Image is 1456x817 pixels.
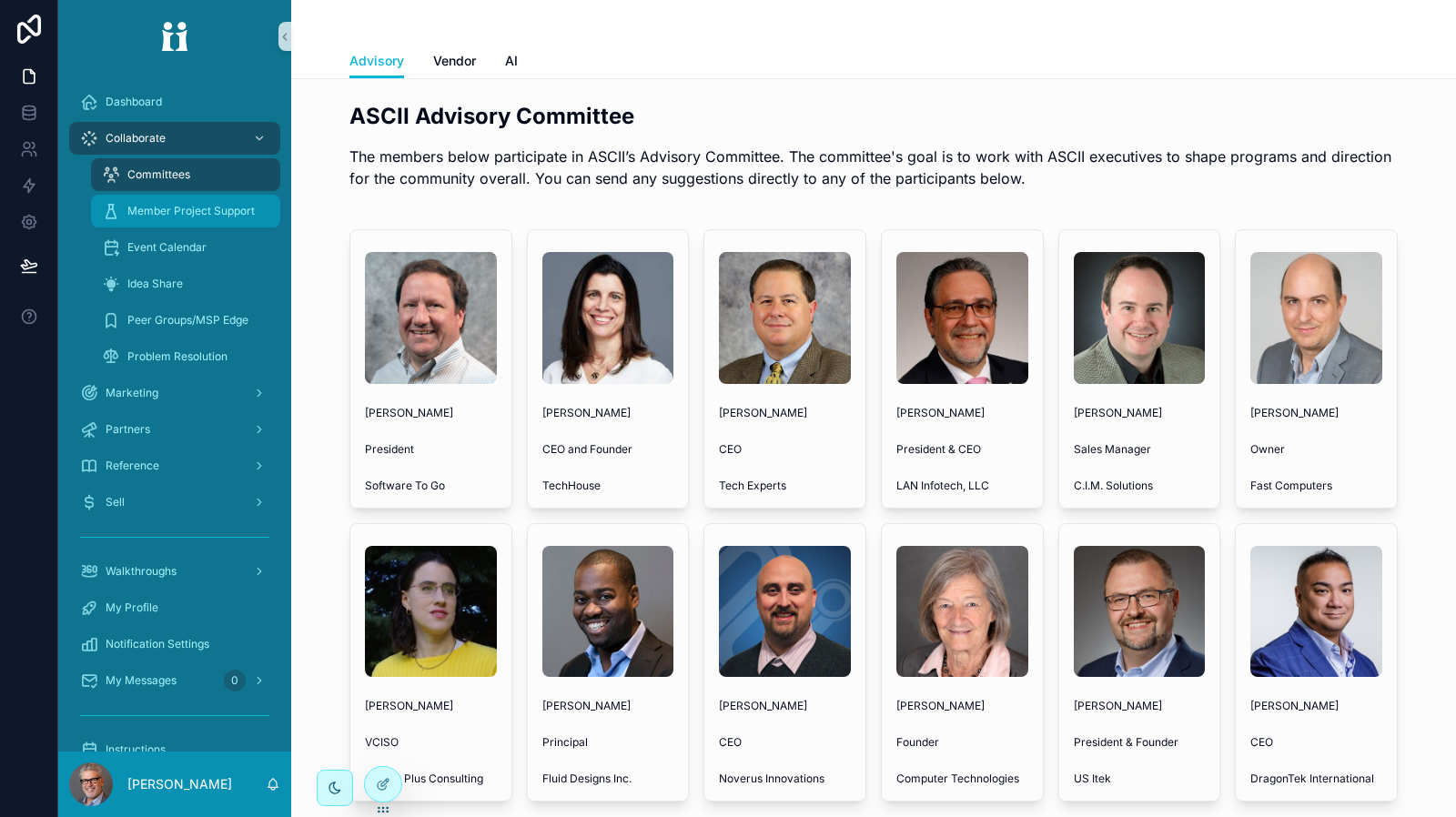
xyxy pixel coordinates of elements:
img: 50214229-4947-49e4-94d8-4bc2d08ea05f-Advisory-Board-Sean-Jennings.jpg [1074,252,1206,384]
span: Quality Plus Consulting [365,772,497,786]
div: 0 [224,670,246,691]
span: Noverus Innovations [719,772,851,786]
span: Tech Experts [719,479,851,493]
span: [PERSON_NAME] [719,406,851,420]
img: 9f3191c9-a0d1-4526-b0e4-c129ded42756-Advisory-Board-Joe-Balsarotti.jpg [365,252,497,384]
a: Problem Resolution [91,340,280,373]
img: ee71dd5f-1f74-4052-8bef-a9213d14ee7a-Advisory-Board-Kim-Nielsen.jpg [896,546,1028,678]
span: Reference [106,459,159,473]
span: DragonTek International [1250,772,1382,786]
span: [PERSON_NAME] [1074,406,1206,420]
a: Vendor [433,45,476,81]
h2: ASCII Advisory Committee [349,101,1398,131]
span: [PERSON_NAME] [542,699,674,713]
span: CEO and Founder [542,442,674,457]
span: President & CEO [896,442,1028,457]
span: AI [505,52,518,70]
span: [PERSON_NAME] [365,699,497,713]
span: US Itek [1074,772,1206,786]
a: Peer Groups/MSP Edge [91,304,280,337]
a: Committees [91,158,280,191]
p: [PERSON_NAME] [127,775,232,793]
span: Principal [542,735,674,750]
span: Dashboard [106,95,162,109]
span: [PERSON_NAME] [896,699,1028,713]
span: Founder [896,735,1028,750]
img: 7df33050-c2fd-4174-9dbe-0819f4a14eaa-KWong-Portal.png [1250,546,1382,678]
span: Vendor [433,52,476,70]
span: Idea Share [127,277,183,291]
span: President [365,442,497,457]
a: Member Project Support [91,195,280,227]
span: Partners [106,422,150,437]
span: Fast Computers [1250,479,1382,493]
a: Dashboard [69,86,280,118]
span: Problem Resolution [127,349,227,364]
span: LAN Infotech, LLC [896,479,1028,493]
a: Partners [69,413,280,446]
img: b42b2c3e-7a2b-47c9-92b6-32e1b234f7c2-Felicia-Kin.jpg [365,546,497,678]
span: [PERSON_NAME] [896,406,1028,420]
img: 741a1207-fe1e-4b3b-9b6c-e15b9743e24e-Advisory-Board-Stephen-Monk.jpg [719,546,851,678]
span: Member Project Support [127,204,255,218]
span: Instructions [106,742,166,757]
span: Walkthroughs [106,564,177,579]
a: AI [505,45,518,81]
img: App logo [149,22,200,51]
span: Sales Manager [1074,442,1206,457]
span: [PERSON_NAME] [542,406,674,420]
span: [PERSON_NAME] [1250,406,1382,420]
p: The members below participate in ASCII’s Advisory Committee. The committee's goal is to work with... [349,146,1398,189]
span: Computer Technologies [896,772,1028,786]
span: Notification Settings [106,637,209,651]
span: Software To Go [365,479,497,493]
a: My Profile [69,591,280,624]
span: Advisory [349,52,404,70]
span: [PERSON_NAME] [365,406,497,420]
span: [PERSON_NAME] [1074,699,1206,713]
span: Committees [127,167,190,182]
span: TechHouse [542,479,674,493]
a: Notification Settings [69,628,280,661]
span: Owner [1250,442,1382,457]
a: Collaborate [69,122,280,155]
span: Event Calendar [127,240,207,255]
span: Peer Groups/MSP Edge [127,313,248,328]
span: CEO [719,442,851,457]
a: Idea Share [91,267,280,300]
a: Reference [69,449,280,482]
img: 76c4e52f-ea48-4ce2-9ddf-fb43183b3098-Advisory-Board-Stanley-Louissaint.jpg [542,546,674,678]
span: CEO [1250,735,1382,750]
span: Collaborate [106,131,166,146]
span: Sell [106,495,125,509]
a: Walkthroughs [69,555,280,588]
span: CEO [719,735,851,750]
span: C.I.M. Solutions [1074,479,1206,493]
span: VCISO [365,735,497,750]
span: President & Founder [1074,735,1206,750]
div: scrollable content [58,73,291,751]
img: 9b4b6cfa-54e7-4917-bd4e-4259e211697e-Advisory-Board-Tom-Fox.jpg [719,252,851,384]
span: My Messages [106,673,177,688]
span: My Profile [106,600,158,615]
a: Sell [69,486,280,519]
a: My Messages0 [69,664,280,697]
span: [PERSON_NAME] [1250,699,1382,713]
a: Event Calendar [91,231,280,264]
img: 2aa06507-6c7e-43c5-bcc2-d2d173832215-Advisory-Board-David-Stinner.jpg [1074,546,1206,678]
img: 9442b825-82f2-4720-9d8e-d483c5de8928-Michael-Goldstein.jpg [896,252,1028,384]
img: 5d495646-9ed0-4b34-a724-dc61d33974c7-Kathy-Durfee.jpg [542,252,674,384]
a: Instructions [69,733,280,766]
a: Marketing [69,377,280,409]
a: Advisory [349,45,404,79]
span: Marketing [106,386,158,400]
span: [PERSON_NAME] [719,699,851,713]
img: 59fdb4fd-9f1f-4121-b55e-2a9a43d29b3a-New-Chad.png [1250,252,1382,384]
span: Fluid Designs Inc. [542,772,674,786]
